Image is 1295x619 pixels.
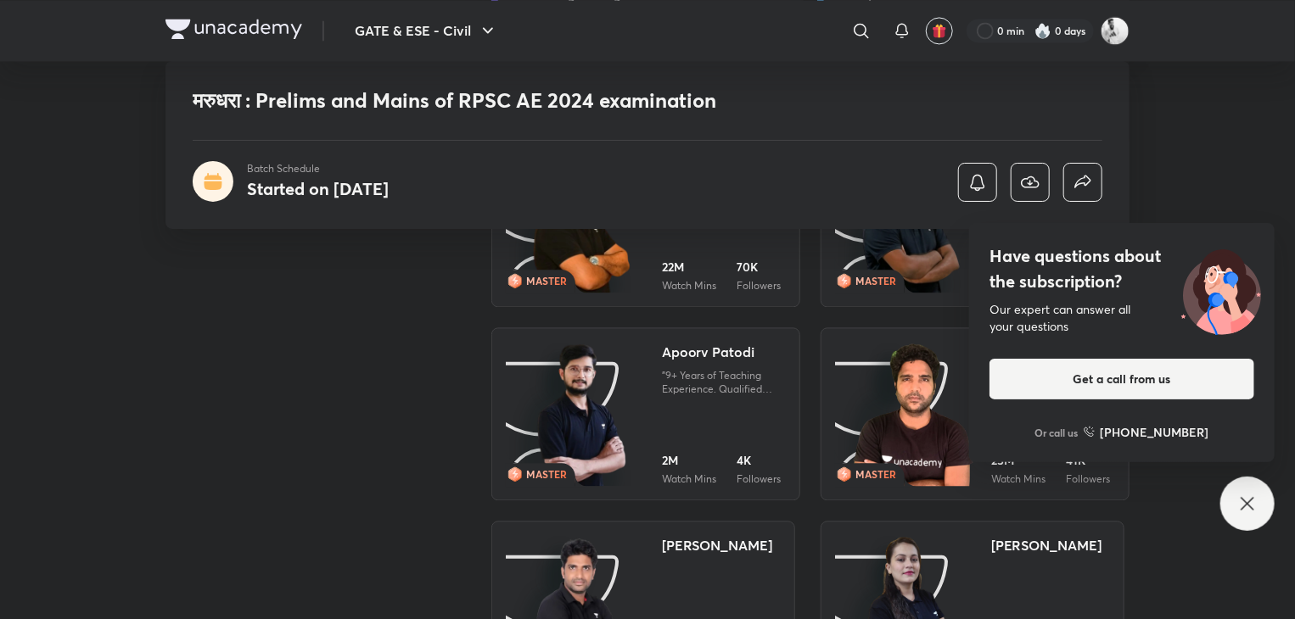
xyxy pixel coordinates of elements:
h6: [PHONE_NUMBER] [1101,423,1209,441]
h4: Started on [DATE] [247,177,389,200]
button: GATE & ESE - Civil [345,14,508,47]
img: sveer yadav [1101,16,1130,45]
img: streak [1034,22,1051,39]
span: MASTER [526,274,567,287]
a: [PHONE_NUMBER] [1084,423,1209,441]
button: Get a call from us [989,359,1254,399]
div: [PERSON_NAME] [662,535,772,555]
img: educator [535,342,629,488]
a: Company Logo [165,19,302,43]
div: 4K [737,452,781,469]
img: educator [850,342,975,488]
div: Followers [737,472,781,486]
span: MASTER [855,274,896,287]
a: iconeducatorMASTER[PERSON_NAME]#Top & VERIFIED EDUCATOR # PLUS EDUCATOR Referral Code:- CIVILGURU... [821,327,1130,500]
div: Followers [1066,472,1110,486]
div: Watch Mins [662,472,716,486]
button: avatar [926,17,953,44]
img: icon [506,342,632,486]
div: "9+ Years of Teaching Experience. Qualified GATE, MPPSC-AE, MP SUB ENGG. MTECH in Structural Engg. [662,369,786,396]
img: ttu_illustration_new.svg [1168,243,1275,335]
img: icon [835,342,961,486]
div: Watch Mins [991,472,1046,486]
p: Batch Schedule [247,161,389,176]
h4: Have questions about the subscription? [989,243,1254,294]
div: Followers [737,279,781,293]
img: avatar [932,23,947,38]
h1: मरुधरा : Prelims and Mains of RPSC AE 2024 examination [193,88,857,113]
span: MASTER [526,467,567,481]
div: 22M [662,259,716,276]
div: Our expert can answer all your questions [989,301,1254,335]
a: iconeducatorMASTERApoorv Patodi"9+ Years of Teaching Experience. Qualified GATE, MPPSC-AE, MP SUB... [491,327,800,500]
span: MASTER [855,467,896,481]
div: 70K [737,259,781,276]
div: Apoorv Patodi [662,342,754,362]
p: Or call us [1035,425,1079,440]
div: [PERSON_NAME] [991,535,1102,555]
div: Watch Mins [662,279,716,293]
div: 2M [662,452,716,469]
img: Company Logo [165,19,302,39]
